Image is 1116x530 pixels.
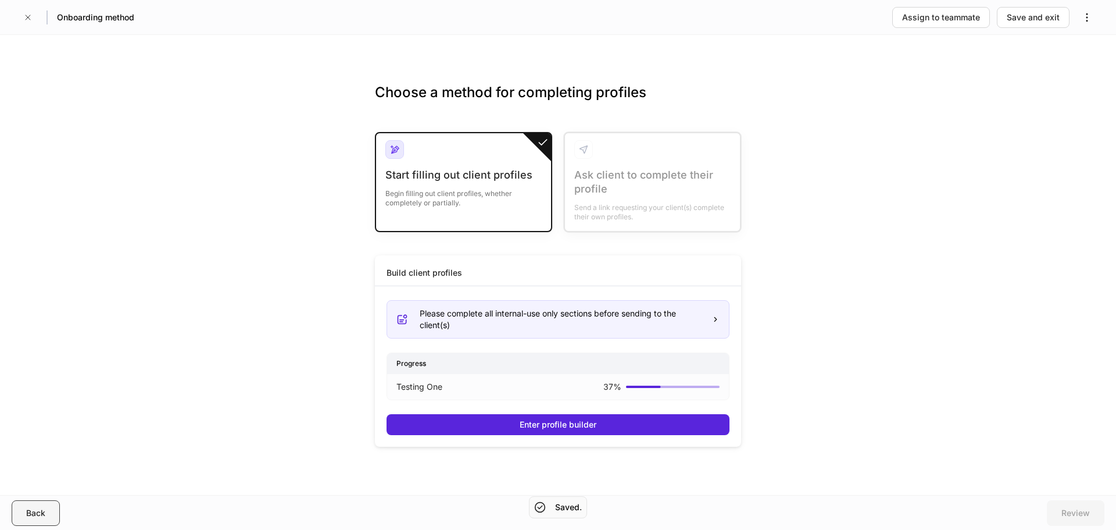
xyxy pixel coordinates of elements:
[387,353,729,374] div: Progress
[387,267,462,279] div: Build client profiles
[1007,12,1060,23] div: Save and exit
[997,7,1069,28] button: Save and exit
[1061,507,1090,519] div: Review
[396,381,442,393] p: Testing One
[375,83,741,120] h3: Choose a method for completing profiles
[892,7,990,28] button: Assign to teammate
[387,414,729,435] button: Enter profile builder
[555,501,582,513] h5: Saved.
[12,500,60,526] button: Back
[385,182,542,208] div: Begin filling out client profiles, whether completely or partially.
[520,419,596,431] div: Enter profile builder
[26,507,45,519] div: Back
[603,381,621,393] p: 37 %
[902,12,980,23] div: Assign to teammate
[57,12,134,23] h5: Onboarding method
[420,308,702,331] div: Please complete all internal-use only sections before sending to the client(s)
[1047,500,1104,526] button: Review
[385,168,542,182] div: Start filling out client profiles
